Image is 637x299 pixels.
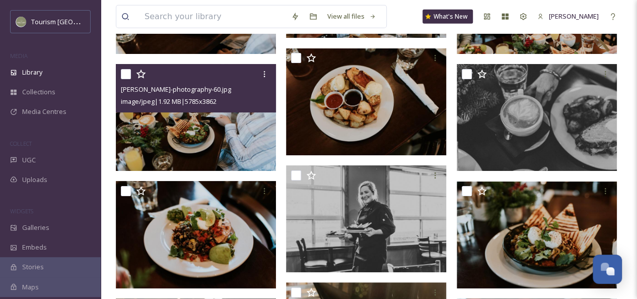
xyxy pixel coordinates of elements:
span: Library [22,68,42,77]
a: What's New [422,10,473,24]
span: UGC [22,155,36,165]
span: Embeds [22,243,47,252]
span: Galleries [22,223,49,232]
span: Stories [22,262,44,272]
a: [PERSON_NAME] [532,7,604,26]
span: [PERSON_NAME] [549,12,599,21]
span: Tourism [GEOGRAPHIC_DATA] [31,17,121,26]
span: COLLECT [10,140,32,147]
span: Maps [22,282,39,292]
img: robyn-bessenger-photography-57.jpg [116,181,276,288]
span: [PERSON_NAME]-photography-60.jpg [121,85,231,94]
span: WIDGETS [10,207,33,215]
img: robyn-bessenger-photography-60.jpg [116,64,276,171]
img: robyn-bessenger-photography-58.jpg [457,64,617,171]
img: robyn-bessenger-photography-56.jpg [286,48,446,155]
img: robyn-bessenger-photography-55.jpg [457,182,617,288]
input: Search your library [139,6,286,28]
a: View all files [322,7,381,26]
span: MEDIA [10,52,28,59]
span: Uploads [22,175,47,185]
span: image/jpeg | 1.92 MB | 5785 x 3862 [121,97,217,106]
button: Open Chat [593,255,622,284]
span: Collections [22,87,55,97]
span: Media Centres [22,107,66,116]
img: robyn-bessenger-photography-53.jpg [286,165,446,272]
img: Abbotsford_Snapsea.png [16,17,26,27]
